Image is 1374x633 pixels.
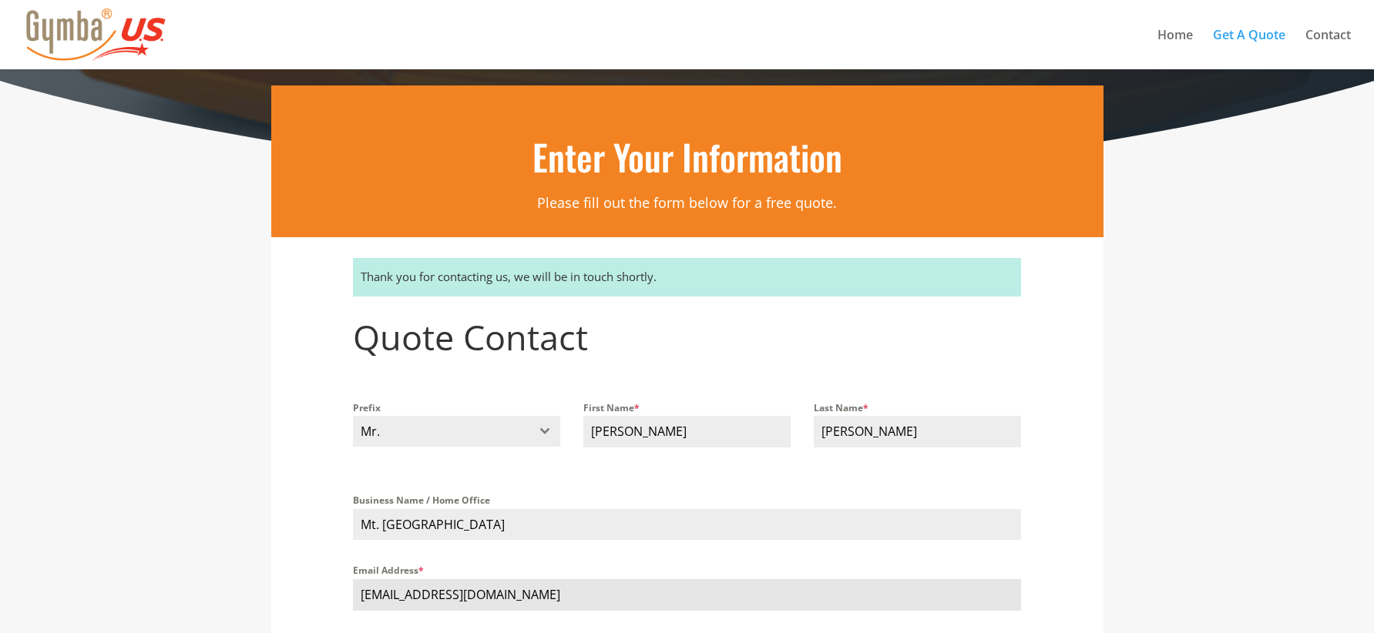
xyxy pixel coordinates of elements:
[583,400,791,416] label: First Name
[353,400,560,416] label: Prefix
[1157,29,1193,69] a: Home
[26,8,166,61] img: Gymba US
[814,416,1021,447] input: E.g. Doe
[1305,29,1351,69] a: Contact
[353,320,1020,354] h2: Quote Contact
[353,563,1020,578] label: Email Address
[418,189,957,216] p: Please fill out the form below for a free quote.
[353,416,560,447] div: Mr.
[814,400,1021,416] label: Last Name
[361,270,1013,285] p: Thank you for contacting us, we will be in touch shortly.
[418,132,957,189] h2: Enter Your Information
[1213,29,1285,69] a: Get A Quote
[583,416,791,447] input: E.g. John
[353,579,1020,611] input: E.g. john@doe.com
[353,493,1020,508] label: Business Name / Home Office
[353,509,1020,541] input: E.g. John Doe Inc. / E.g. Home Office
